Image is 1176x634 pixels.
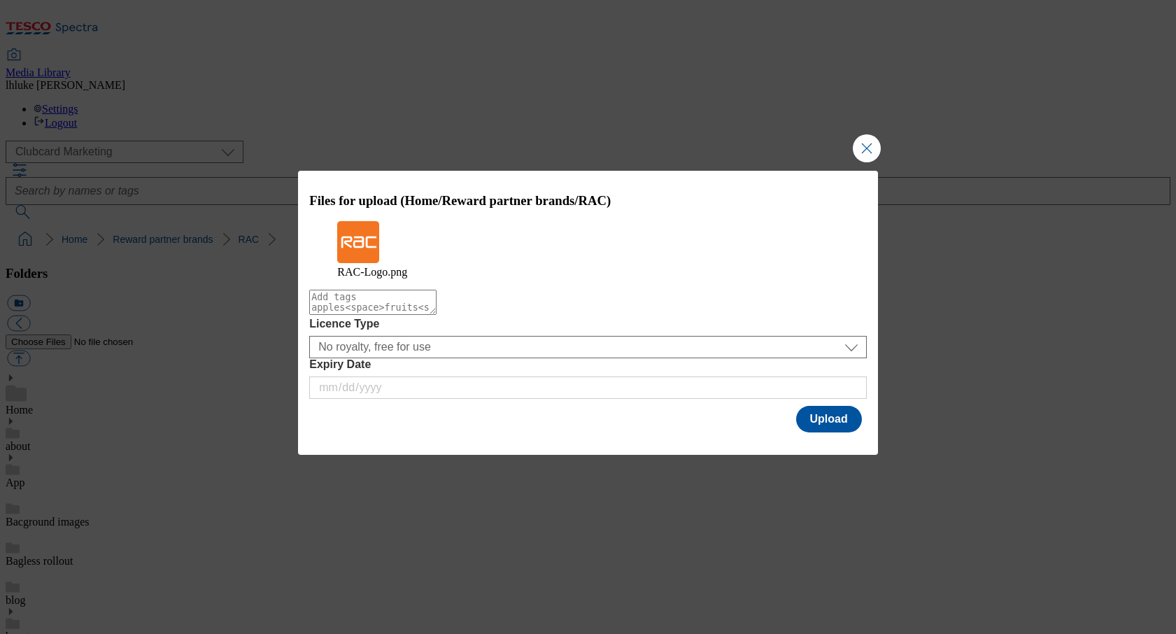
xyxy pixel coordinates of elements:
label: Expiry Date [309,358,867,371]
div: Modal [298,171,878,456]
label: Licence Type [309,318,867,330]
figcaption: RAC-Logo.png [337,266,839,279]
h3: Files for upload (Home/Reward partner brands/RAC) [309,193,867,209]
button: Upload [796,406,862,432]
img: preview [337,221,379,263]
button: Close Modal [853,134,881,162]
